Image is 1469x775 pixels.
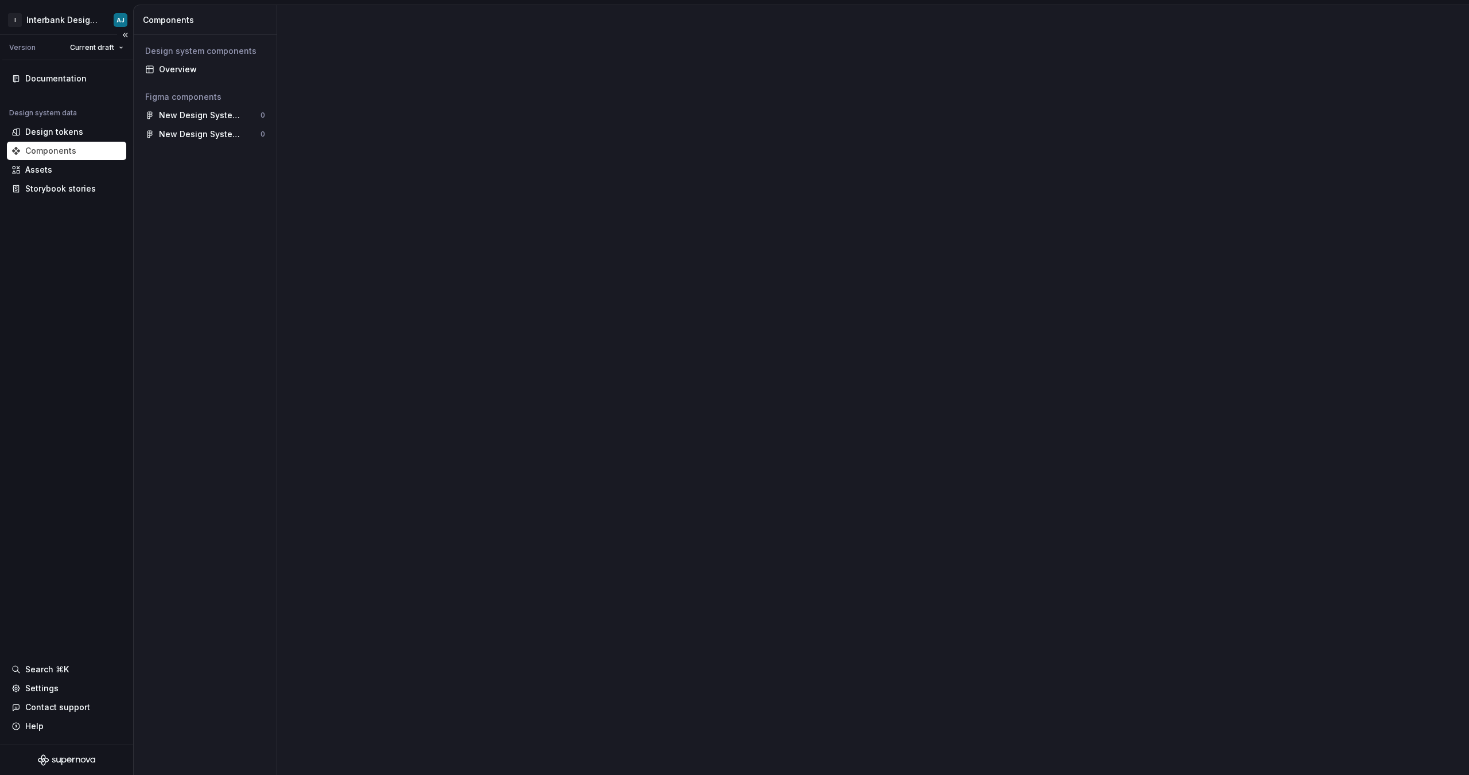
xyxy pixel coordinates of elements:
a: Assets [7,161,126,179]
a: Storybook stories [7,180,126,198]
button: IInterbank Design SystemAJ [2,7,131,32]
div: Figma components [145,91,265,103]
button: Current draft [65,40,129,56]
a: Components [7,142,126,160]
span: Current draft [70,43,114,52]
a: New Design System Manager - Icons0 [141,106,270,124]
div: Help [25,721,44,732]
div: New Design System Manager - Icons [159,110,244,121]
div: Components [143,14,272,26]
div: AJ [116,15,125,25]
button: Help [7,717,126,735]
button: Contact support [7,698,126,716]
div: Settings [25,683,59,694]
div: Design system data [9,108,77,118]
div: 0 [261,111,265,120]
button: Search ⌘K [7,660,126,679]
div: 0 [261,130,265,139]
a: Overview [141,60,270,79]
a: Settings [7,679,126,698]
button: Collapse sidebar [117,27,133,43]
div: Components [25,145,76,157]
div: Documentation [25,73,87,84]
div: Assets [25,164,52,176]
div: Search ⌘K [25,664,69,675]
div: New Design System Manager Interbank [159,128,244,140]
a: Documentation [7,69,126,88]
a: Design tokens [7,123,126,141]
div: Design system components [145,45,265,57]
svg: Supernova Logo [38,754,95,766]
div: Overview [159,64,265,75]
div: Contact support [25,702,90,713]
div: Interbank Design System [26,14,100,26]
div: Version [9,43,36,52]
div: I [8,13,22,27]
div: Design tokens [25,126,83,138]
div: Storybook stories [25,183,96,194]
a: New Design System Manager Interbank0 [141,125,270,143]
